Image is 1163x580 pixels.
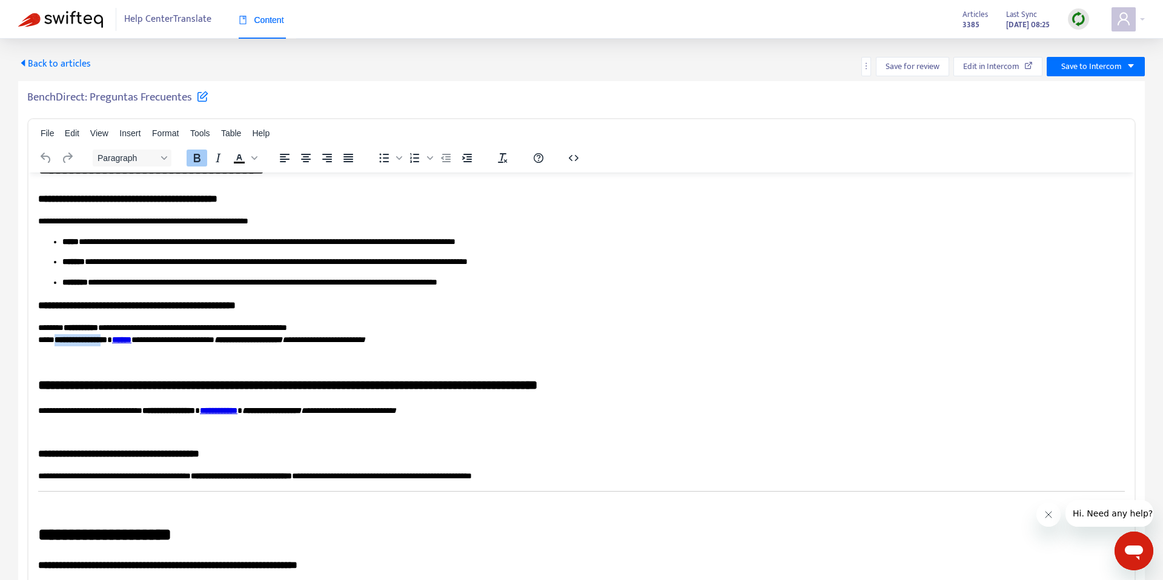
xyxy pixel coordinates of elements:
button: Edit in Intercom [953,57,1042,76]
iframe: Button to launch messaging window [1115,532,1153,570]
div: Bullet list [374,150,404,166]
span: Edit in Intercom [963,60,1019,73]
button: Redo [57,150,78,166]
span: Last Sync [1006,8,1037,21]
span: Help [252,128,270,138]
span: user [1116,12,1131,26]
div: Text color Black [229,150,259,166]
span: Articles [963,8,988,21]
button: Bold [187,150,207,166]
button: Clear formatting [492,150,513,166]
iframe: Close message [1036,503,1061,527]
span: View [90,128,108,138]
button: Increase indent [457,150,477,166]
button: Align left [274,150,295,166]
button: Save to Intercomcaret-down [1047,57,1145,76]
span: Format [152,128,179,138]
iframe: Message from company [1065,500,1153,527]
button: more [861,57,871,76]
span: caret-down [1127,62,1135,70]
span: Tools [190,128,210,138]
span: Content [239,15,284,25]
span: Help Center Translate [124,8,211,31]
span: caret-left [18,58,28,68]
span: Table [221,128,241,138]
button: Decrease indent [436,150,456,166]
button: Align right [317,150,337,166]
h5: BenchDirect: Preguntas Frecuentes [27,90,208,105]
span: more [862,62,870,70]
button: Align center [296,150,316,166]
span: Save for review [886,60,939,73]
button: Italic [208,150,228,166]
span: Edit [65,128,79,138]
button: Help [528,150,549,166]
div: Numbered list [405,150,435,166]
span: Insert [119,128,141,138]
strong: [DATE] 08:25 [1006,18,1050,31]
button: Justify [338,150,359,166]
span: Back to articles [18,56,91,72]
span: Paragraph [98,153,157,163]
span: File [41,128,55,138]
button: Undo [36,150,56,166]
img: Swifteq [18,11,103,28]
strong: 3385 [963,18,979,31]
span: Save to Intercom [1061,60,1122,73]
span: book [239,16,247,24]
button: Block Paragraph [93,150,171,166]
img: sync.dc5367851b00ba804db3.png [1071,12,1086,27]
button: Save for review [876,57,949,76]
